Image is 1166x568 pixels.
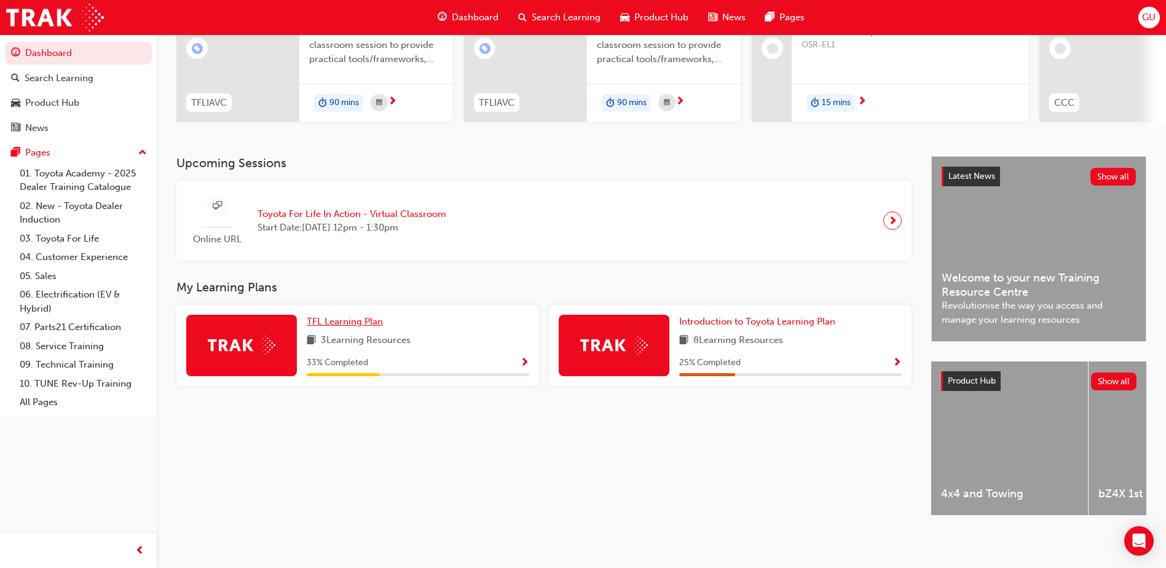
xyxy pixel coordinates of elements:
span: Introduction to Toyota Learning Plan [679,316,835,327]
button: Pages [5,141,152,164]
button: GU [1138,7,1160,28]
div: Search Learning [25,71,93,85]
a: car-iconProduct Hub [610,5,698,30]
span: book-icon [307,333,316,349]
span: Toyota For Life In Action - Virtual Classroom [258,207,446,221]
a: 09. Technical Training [15,355,152,374]
a: 01. Toyota Academy - 2025 Dealer Training Catalogue [15,164,152,197]
button: Show Progress [520,355,529,371]
span: News [722,10,746,25]
span: duration-icon [606,95,615,111]
span: Show Progress [520,358,529,369]
a: Dashboard [5,42,152,65]
a: guage-iconDashboard [428,5,508,30]
span: pages-icon [765,10,774,25]
a: 08. Service Training [15,337,152,356]
span: Search Learning [532,10,601,25]
span: Start Date: [DATE] 12pm - 1:30pm [258,221,446,235]
a: Product HubShow all [941,371,1136,391]
button: Show Progress [892,355,902,371]
button: DashboardSearch LearningProduct HubNews [5,39,152,141]
span: calendar-icon [376,95,382,111]
a: Search Learning [5,67,152,90]
a: Latest NewsShow all [942,167,1136,186]
span: calendar-icon [664,95,670,111]
a: news-iconNews [698,5,755,30]
span: search-icon [11,73,20,84]
a: 4x4 and Towing [931,361,1088,515]
span: next-icon [888,212,897,229]
span: car-icon [11,98,20,109]
span: OSR-EL1 [802,38,1018,52]
a: 06. Electrification (EV & Hybrid) [15,285,152,318]
div: Open Intercom Messenger [1124,526,1154,556]
a: News [5,117,152,140]
h3: My Learning Plans [176,280,912,294]
a: TFL Learning Plan [307,315,388,329]
img: Trak [208,336,275,355]
div: Product Hub [25,96,79,110]
span: next-icon [388,97,397,108]
span: This is a 90 minute virtual classroom session to provide practical tools/frameworks, behaviours a... [597,25,731,66]
h3: Upcoming Sessions [176,156,912,170]
span: Latest News [948,171,995,181]
div: Pages [25,146,50,160]
span: book-icon [679,333,688,349]
span: sessionType_ONLINE_URL-icon [213,199,222,214]
span: Pages [779,10,805,25]
span: CCC [1054,96,1074,110]
a: pages-iconPages [755,5,814,30]
div: News [25,121,49,135]
span: Product Hub [634,10,688,25]
span: car-icon [620,10,629,25]
span: pages-icon [11,148,20,159]
span: learningRecordVerb_NONE-icon [1055,43,1066,54]
span: This is a 90 minute virtual classroom session to provide practical tools/frameworks, behaviours a... [309,25,443,66]
a: 02. New - Toyota Dealer Induction [15,197,152,229]
span: guage-icon [11,48,20,59]
span: search-icon [518,10,527,25]
span: learningRecordVerb_NONE-icon [767,43,778,54]
span: Dashboard [452,10,498,25]
span: learningRecordVerb_ENROLL-icon [192,43,203,54]
button: Show all [1091,373,1137,390]
span: 3 Learning Resources [321,333,411,349]
span: 15 mins [822,96,851,110]
span: 90 mins [617,96,647,110]
a: Introduction to Toyota Learning Plan [679,315,840,329]
span: TFL Learning Plan [307,316,383,327]
span: news-icon [11,123,20,134]
span: prev-icon [135,543,144,559]
a: Product Hub [5,92,152,114]
span: learningRecordVerb_ENROLL-icon [479,43,490,54]
a: 05. Sales [15,267,152,286]
span: Revolutionise the way you access and manage your learning resources. [942,299,1136,326]
span: 90 mins [329,96,359,110]
span: up-icon [138,145,147,161]
span: Online URL [186,232,248,247]
span: news-icon [708,10,717,25]
a: Latest NewsShow allWelcome to your new Training Resource CentreRevolutionise the way you access a... [931,156,1146,342]
a: 04. Customer Experience [15,248,152,267]
span: next-icon [676,97,685,108]
span: duration-icon [811,95,819,111]
span: 4x4 and Towing [941,487,1078,501]
span: guage-icon [438,10,447,25]
a: Trak [6,4,104,31]
a: 03. Toyota For Life [15,229,152,248]
a: 07. Parts21 Certification [15,318,152,337]
img: Trak [580,336,648,355]
span: duration-icon [318,95,327,111]
span: Welcome to your new Training Resource Centre [942,271,1136,299]
span: TFLIAVC [191,96,227,110]
span: Product Hub [948,376,996,386]
span: 8 Learning Resources [693,333,783,349]
span: TFLIAVC [479,96,514,110]
button: Show all [1090,168,1136,186]
span: Show Progress [892,358,902,369]
span: 33 % Completed [307,356,368,370]
span: GU [1142,10,1156,25]
a: All Pages [15,393,152,412]
span: next-icon [857,97,867,108]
